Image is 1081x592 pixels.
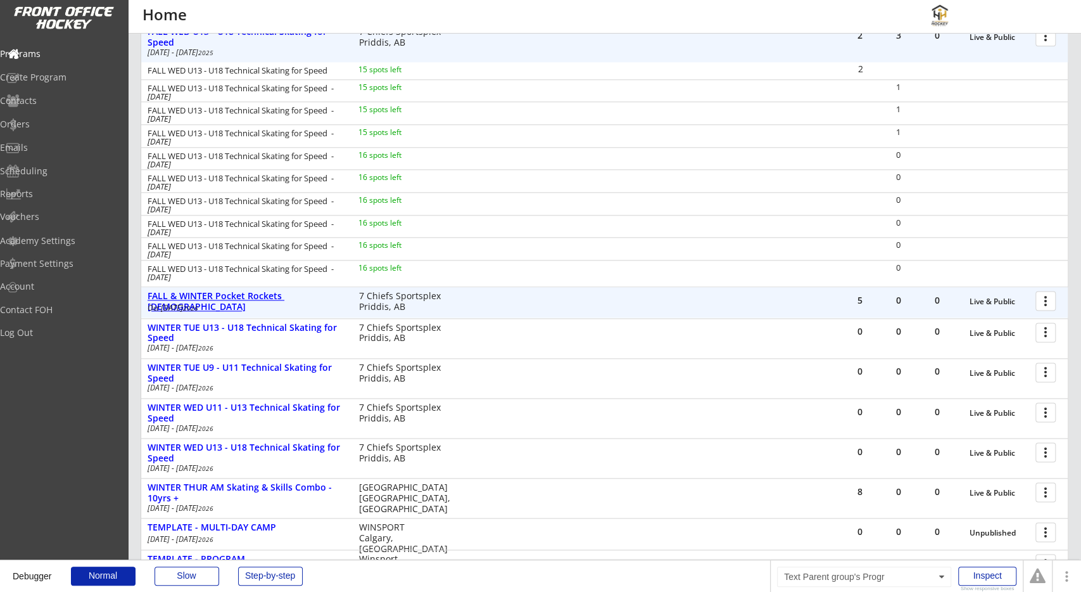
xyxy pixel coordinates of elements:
[880,31,918,40] div: 3
[880,527,918,536] div: 0
[148,158,171,170] em: [DATE]
[880,105,917,113] div: 1
[148,152,341,169] div: FALL WED U13 - U18 Technical Skating for Speed -
[148,226,171,238] em: [DATE]
[841,296,879,305] div: 5
[148,323,345,344] div: WINTER TUE U13 - U18 Technical Skating for Speed
[880,296,918,305] div: 0
[148,84,341,101] div: FALL WED U13 - U18 Technical Skating for Speed -
[148,304,341,312] div: Oct [DATE]
[880,367,918,376] div: 0
[1035,522,1056,542] button: more_vert
[958,586,1016,591] div: Show responsive boxes
[358,196,440,204] div: 16 spots left
[841,327,879,336] div: 0
[1035,323,1056,342] button: more_vert
[970,449,1029,458] div: Live & Public
[148,442,345,464] div: WINTER WED U13 - U18 Technical Skating for Speed
[880,487,918,496] div: 0
[880,447,918,456] div: 0
[970,489,1029,498] div: Live & Public
[970,409,1029,418] div: Live & Public
[958,567,1016,586] div: Inspect
[1035,27,1056,46] button: more_vert
[148,384,341,392] div: [DATE] - [DATE]
[148,203,171,215] em: [DATE]
[71,567,136,586] div: Normal
[918,296,956,305] div: 0
[148,27,345,48] div: FALL WED U13 - U18 Technical Skating for Speed
[148,248,171,260] em: [DATE]
[841,559,879,568] div: 0
[183,304,198,312] em: 2026
[148,363,345,384] div: WINTER TUE U9 - U11 Technical Skating for Speed
[148,482,345,504] div: WINTER THUR AM Skating & Skills Combo - 10yrs +
[358,402,458,424] div: 7 Chiefs Sportsplex Priddis, AB
[1035,482,1056,502] button: more_vert
[148,181,171,192] em: [DATE]
[918,447,956,456] div: 0
[358,27,458,48] div: 7 Chiefs Sportsplex Priddis, AB
[238,567,303,586] div: Step-by-step
[1035,442,1056,462] button: more_vert
[841,367,879,376] div: 0
[148,291,345,312] div: FALL & WINTER Pocket Rockets [DEMOGRAPHIC_DATA]
[358,554,458,586] div: Winsport [GEOGRAPHIC_DATA], [GEOGRAPHIC_DATA]
[148,465,341,472] div: [DATE] - [DATE]
[358,219,440,227] div: 16 spots left
[358,291,458,312] div: 7 Chiefs Sportsplex Priddis, AB
[358,151,440,159] div: 16 spots left
[1035,363,1056,382] button: more_vert
[148,242,341,259] div: FALL WED U13 - U18 Technical Skating for Speed -
[148,402,345,424] div: WINTER WED U11 - U13 Technical Skating for Speed
[13,560,52,581] div: Debugger
[198,383,213,392] em: 2026
[918,527,956,536] div: 0
[148,136,171,147] em: [DATE]
[155,567,219,586] div: Slow
[880,128,917,136] div: 1
[148,67,341,75] div: FALL WED U13 - U18 Technical Skating for Speed
[841,487,879,496] div: 8
[358,84,440,91] div: 15 spots left
[358,106,440,113] div: 15 spots left
[358,363,458,384] div: 7 Chiefs Sportsplex Priddis, AB
[358,241,440,249] div: 16 spots left
[358,264,440,272] div: 16 spots left
[880,264,917,272] div: 0
[842,65,879,74] div: 2
[970,33,1029,42] div: Live & Public
[198,504,213,513] em: 2026
[1035,402,1056,422] button: more_vert
[198,424,213,433] em: 2026
[198,48,213,57] em: 2025
[841,527,879,536] div: 0
[148,113,171,124] em: [DATE]
[358,482,458,514] div: [GEOGRAPHIC_DATA] [GEOGRAPHIC_DATA], [GEOGRAPHIC_DATA]
[841,447,879,456] div: 0
[148,554,345,565] div: TEMPLATE - PROGRAM
[970,329,1029,338] div: Live & Public
[970,297,1029,306] div: Live & Public
[148,91,171,102] em: [DATE]
[777,567,951,587] div: Text Parent group's Progr
[1035,291,1056,311] button: more_vert
[358,442,458,464] div: 7 Chiefs Sportsplex Priddis, AB
[148,129,341,146] div: FALL WED U13 - U18 Technical Skating for Speed -
[841,31,879,40] div: 2
[198,344,213,352] em: 2026
[880,196,917,204] div: 0
[880,327,918,336] div: 0
[918,408,956,416] div: 0
[148,197,341,214] div: FALL WED U13 - U18 Technical Skating for Speed -
[880,173,917,181] div: 0
[148,271,171,283] em: [DATE]
[918,367,956,376] div: 0
[198,535,213,544] em: 2026
[148,106,341,123] div: FALL WED U13 - U18 Technical Skating for Speed -
[918,487,956,496] div: 0
[880,151,917,159] div: 0
[148,505,341,512] div: [DATE] - [DATE]
[880,559,918,568] div: 0
[358,522,458,554] div: WINSPORT Calgary, [GEOGRAPHIC_DATA]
